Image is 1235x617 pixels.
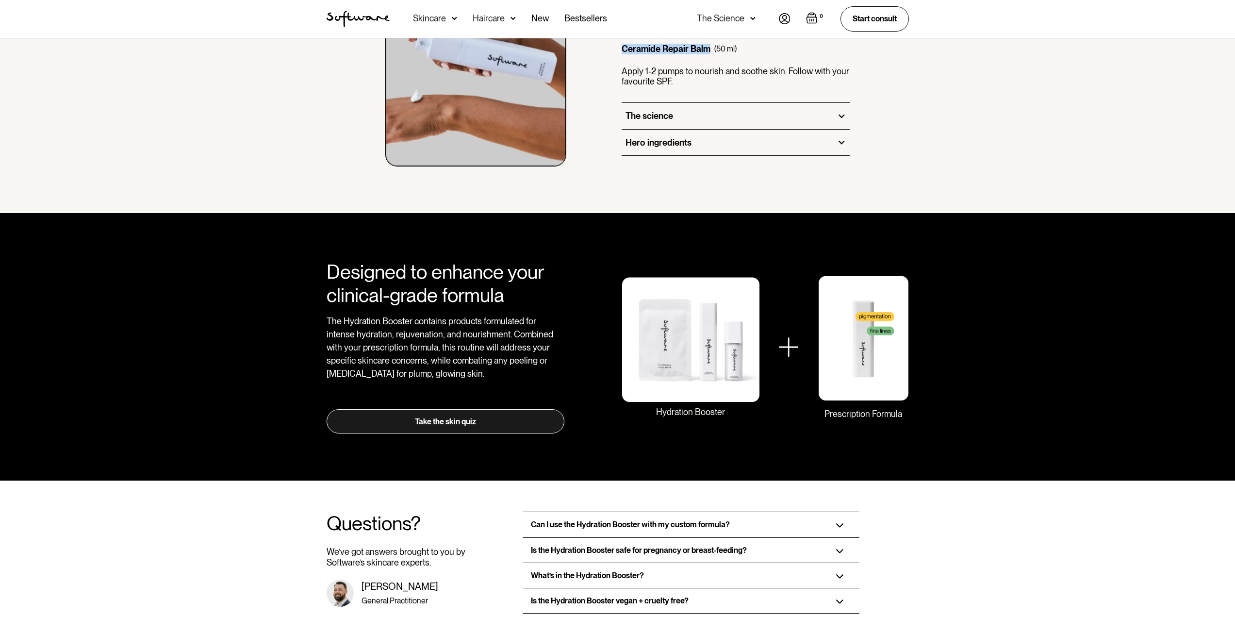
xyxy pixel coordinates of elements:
div: Skincare [413,14,446,23]
div: Hero ingredients [626,137,692,148]
a: Take the skin quiz [327,409,565,434]
div: Haircare [473,14,505,23]
div: (50 ml) [714,44,737,53]
img: arrow down [510,14,516,23]
div: The Science [697,14,744,23]
h2: Designed to enhance your clinical-grade formula [327,260,565,307]
div: The science [626,111,673,121]
p: We’ve got answers brought to you by Software’s skincare experts. [327,547,466,567]
h3: Can I use the Hydration Booster with my custom formula? [531,520,730,529]
p: Apply 1-2 pumps to nourish and soothe skin. Follow with your favourite SPF. [622,66,850,87]
img: Software Logo [327,11,390,27]
a: Open empty cart [806,12,825,26]
div: 0 [818,12,825,21]
img: Dr, Matt headshot [327,580,354,607]
div: Ceramide Repair Balm [622,44,710,54]
p: The Hydration Booster contains products formulated for intense hydration, rejuvenation, and nouri... [327,315,565,380]
h2: Questions? [327,512,460,535]
h3: What’s in the Hydration Booster? [531,571,644,580]
h3: Is the Hydration Booster vegan + cruelty free? [531,596,689,605]
a: home [327,11,390,27]
div: General Practitioner [362,596,438,605]
h3: Is the Hydration Booster safe for pregnancy or breast-feeding? [531,546,747,555]
img: arrow down [452,14,457,23]
div: [PERSON_NAME] [362,581,438,592]
img: arrow down [750,14,756,23]
a: Start consult [840,6,909,31]
div: Prescription Formula [824,409,902,419]
div: Hydration Booster [656,407,725,417]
